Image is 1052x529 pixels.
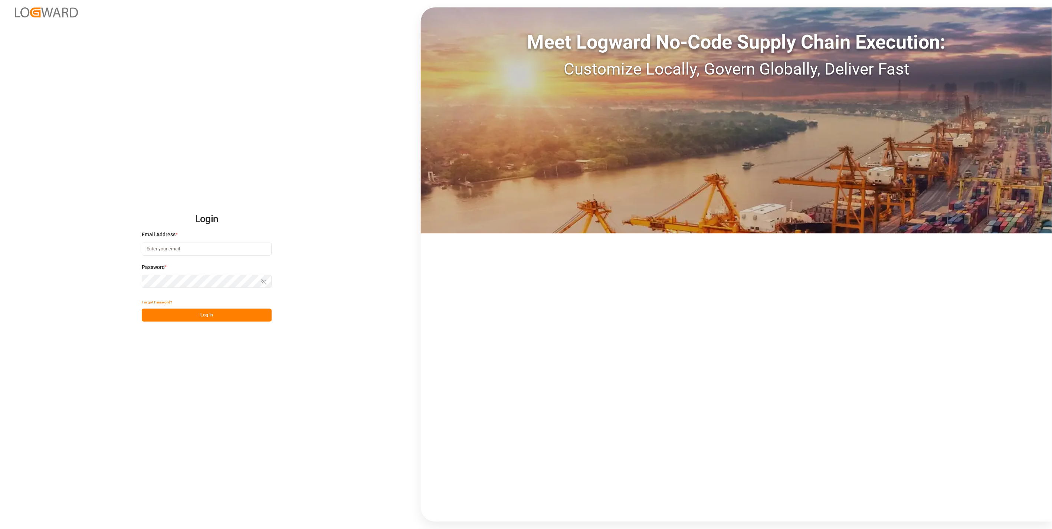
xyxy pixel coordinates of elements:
[142,207,272,231] h2: Login
[142,296,172,309] button: Forgot Password?
[142,263,165,271] span: Password
[142,309,272,322] button: Log In
[142,231,176,239] span: Email Address
[15,7,78,17] img: Logward_new_orange.png
[142,243,272,256] input: Enter your email
[421,57,1052,81] div: Customize Locally, Govern Globally, Deliver Fast
[421,28,1052,57] div: Meet Logward No-Code Supply Chain Execution:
